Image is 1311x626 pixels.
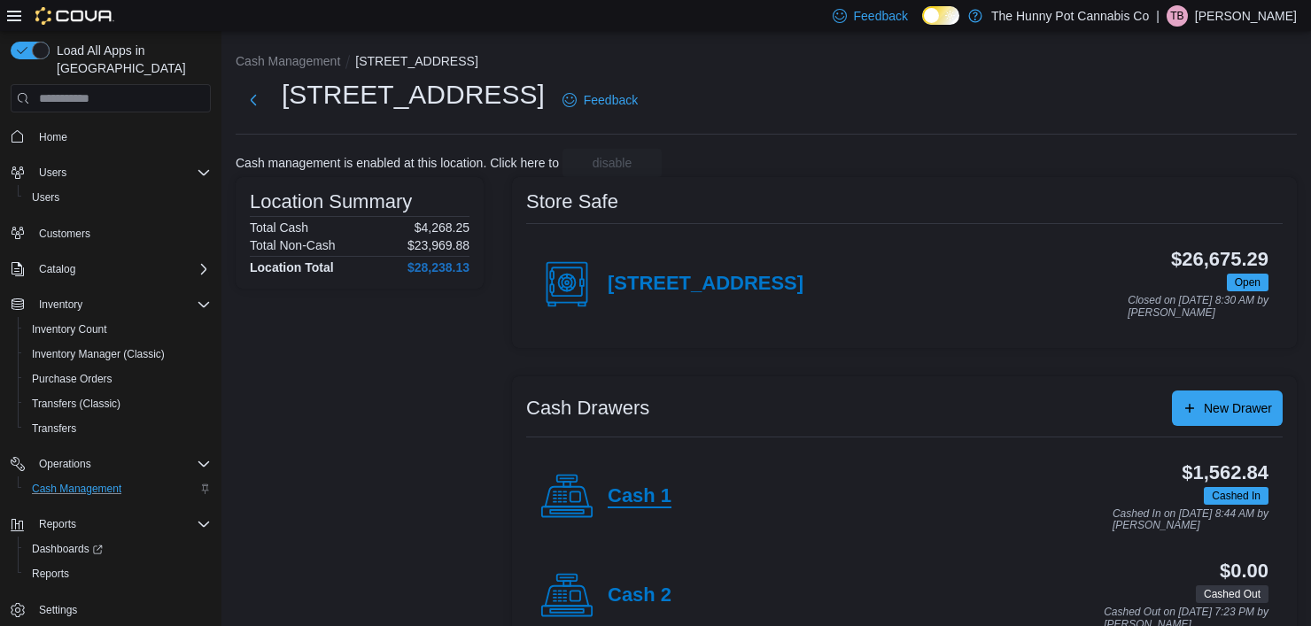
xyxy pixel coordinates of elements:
[25,393,128,414] a: Transfers (Classic)
[35,7,114,25] img: Cova
[32,222,211,244] span: Customers
[922,25,923,26] span: Dark Mode
[236,52,1297,73] nav: An example of EuiBreadcrumbs
[25,368,120,390] a: Purchase Orders
[18,367,218,391] button: Purchase Orders
[854,7,908,25] span: Feedback
[4,160,218,185] button: Users
[39,298,82,312] span: Inventory
[526,191,618,213] h3: Store Safe
[25,187,211,208] span: Users
[32,162,74,183] button: Users
[39,262,75,276] span: Catalog
[4,597,218,622] button: Settings
[32,125,211,147] span: Home
[32,294,211,315] span: Inventory
[250,220,308,235] h6: Total Cash
[18,342,218,367] button: Inventory Manager (Classic)
[25,344,211,365] span: Inventory Manager (Classic)
[991,5,1149,27] p: The Hunny Pot Cannabis Co
[32,567,69,581] span: Reports
[25,418,211,439] span: Transfers
[250,260,334,274] h4: Location Total
[25,319,211,340] span: Inventory Count
[39,603,77,617] span: Settings
[32,322,107,336] span: Inventory Count
[1172,390,1283,426] button: New Drawer
[32,542,103,556] span: Dashboards
[32,259,211,280] span: Catalog
[25,478,128,499] a: Cash Management
[18,185,218,210] button: Users
[39,517,76,531] span: Reports
[32,372,112,386] span: Purchase Orders
[18,561,218,586] button: Reports
[1227,274,1268,291] span: Open
[1171,249,1268,270] h3: $26,675.29
[50,42,211,77] span: Load All Apps in [GEOGRAPHIC_DATA]
[250,238,336,252] h6: Total Non-Cash
[355,54,477,68] button: [STREET_ADDRESS]
[1156,5,1160,27] p: |
[415,220,469,235] p: $4,268.25
[25,368,211,390] span: Purchase Orders
[4,257,218,282] button: Catalog
[1196,585,1268,603] span: Cashed Out
[1113,508,1268,532] p: Cashed In on [DATE] 8:44 AM by [PERSON_NAME]
[1220,560,1268,582] h3: $0.00
[4,292,218,317] button: Inventory
[562,149,662,177] button: disable
[18,537,218,561] a: Dashboards
[32,162,211,183] span: Users
[407,238,469,252] p: $23,969.88
[25,319,114,340] a: Inventory Count
[4,512,218,537] button: Reports
[608,584,671,607] h4: Cash 2
[1167,5,1188,27] div: Tarek Bussiere
[526,398,649,419] h3: Cash Drawers
[18,391,218,416] button: Transfers (Classic)
[32,514,83,535] button: Reports
[608,485,671,508] h4: Cash 1
[32,421,76,436] span: Transfers
[1182,462,1268,483] h3: $1,562.84
[32,259,82,280] button: Catalog
[608,273,803,296] h4: [STREET_ADDRESS]
[32,190,59,205] span: Users
[407,260,469,274] h4: $28,238.13
[25,538,110,560] a: Dashboards
[32,347,165,361] span: Inventory Manager (Classic)
[39,227,90,241] span: Customers
[1204,487,1268,505] span: Cashed In
[39,457,91,471] span: Operations
[39,130,67,144] span: Home
[1235,274,1261,290] span: Open
[32,294,89,315] button: Inventory
[32,482,121,496] span: Cash Management
[25,478,211,499] span: Cash Management
[32,453,211,475] span: Operations
[32,223,97,244] a: Customers
[18,317,218,342] button: Inventory Count
[32,514,211,535] span: Reports
[236,82,271,118] button: Next
[32,127,74,148] a: Home
[1204,586,1261,602] span: Cashed Out
[25,344,172,365] a: Inventory Manager (Classic)
[584,91,638,109] span: Feedback
[32,397,120,411] span: Transfers (Classic)
[922,6,959,25] input: Dark Mode
[282,77,545,112] h1: [STREET_ADDRESS]
[1195,5,1297,27] p: [PERSON_NAME]
[4,220,218,246] button: Customers
[25,393,211,414] span: Transfers (Classic)
[4,452,218,476] button: Operations
[18,476,218,501] button: Cash Management
[25,418,83,439] a: Transfers
[1212,488,1261,504] span: Cashed In
[25,563,211,584] span: Reports
[4,123,218,149] button: Home
[25,187,66,208] a: Users
[555,82,645,118] a: Feedback
[32,599,84,621] a: Settings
